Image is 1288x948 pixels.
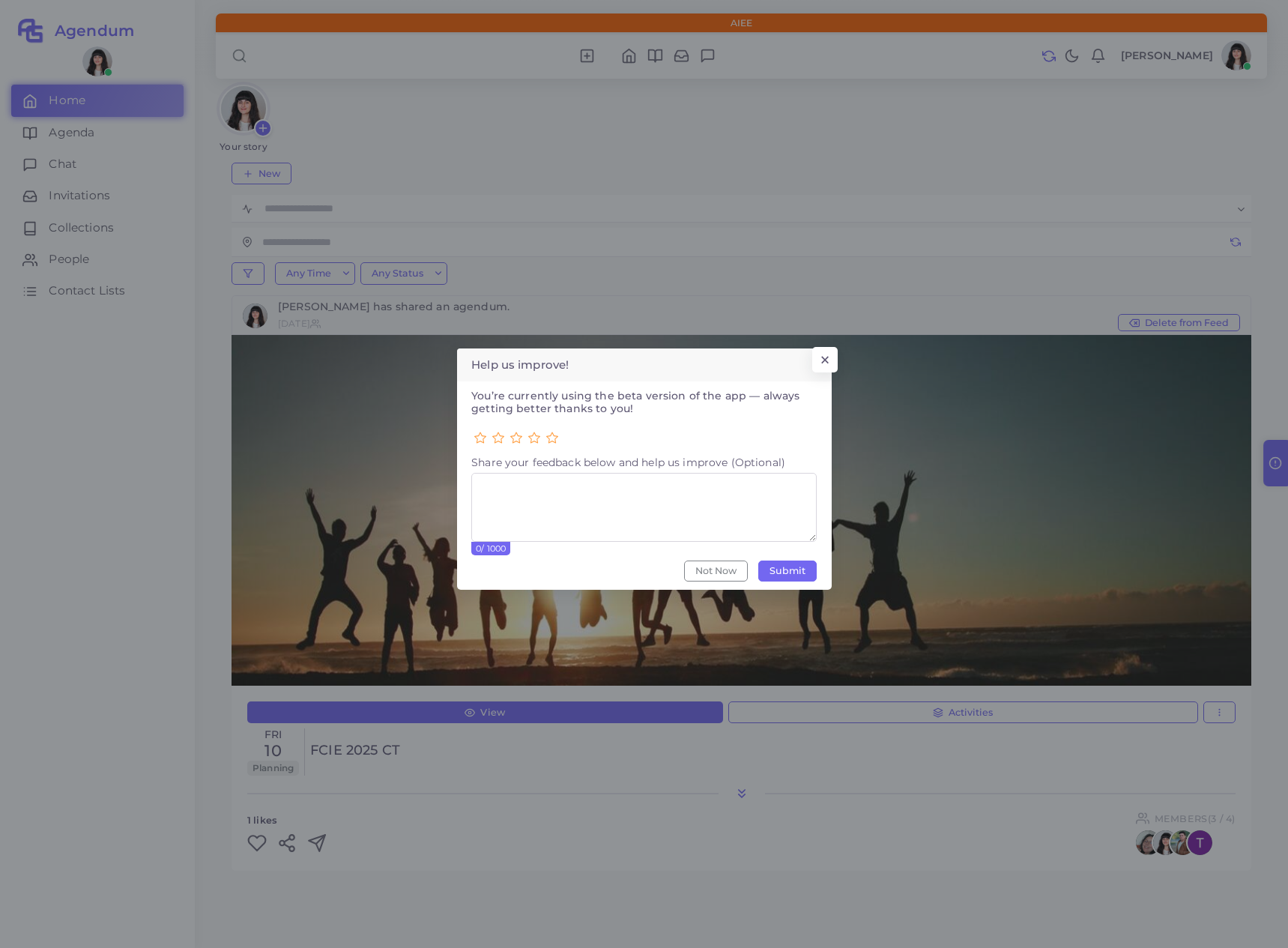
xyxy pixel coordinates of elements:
[510,432,522,444] svg: star
[528,432,540,444] svg: star
[758,561,817,582] button: Submit
[471,455,817,470] label: Share your feedback below and help us improve (Optional)
[471,390,817,415] h6: You’re currently using the beta version of the app — always getting better thanks to you!
[492,432,504,444] svg: star
[471,357,569,373] h5: Help us improve!
[812,347,837,372] button: Close
[476,543,481,554] span: 0
[684,561,748,582] button: Not Now
[471,542,510,555] small: / 1000
[474,432,486,444] svg: star
[546,432,558,444] svg: star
